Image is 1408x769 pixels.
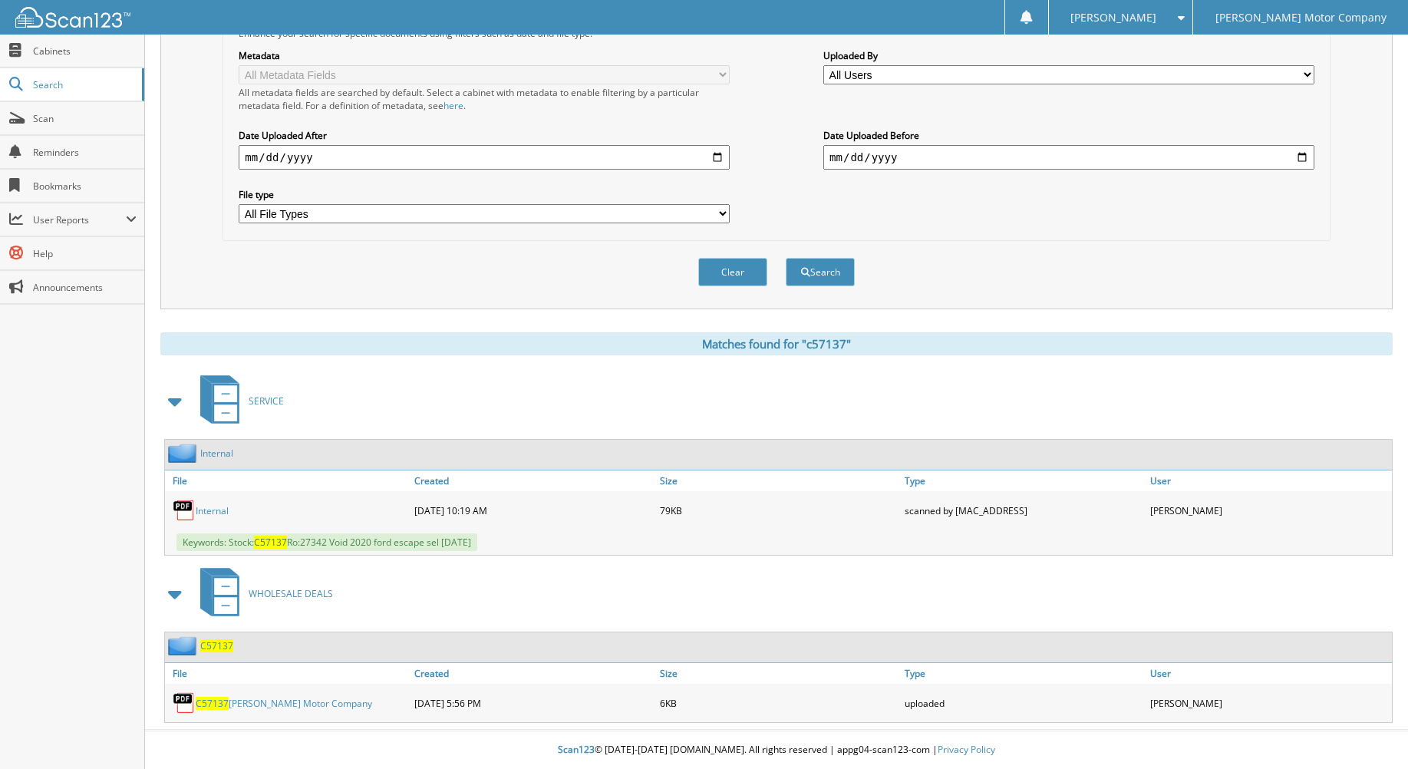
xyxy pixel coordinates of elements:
[145,731,1408,769] div: © [DATE]-[DATE] [DOMAIN_NAME]. All rights reserved | appg04-scan123-com |
[196,504,229,517] a: Internal
[249,394,284,408] span: SERVICE
[656,688,902,718] div: 6KB
[1146,495,1392,526] div: [PERSON_NAME]
[165,663,411,684] a: File
[176,533,477,551] span: Keywords: Stock: Ro:27342 Void 2020 ford escape sel [DATE]
[200,447,233,460] a: Internal
[558,743,595,756] span: Scan123
[168,444,200,463] img: folder2.png
[411,470,656,491] a: Created
[249,587,333,600] span: WHOLESALE DEALS
[165,470,411,491] a: File
[33,45,137,58] span: Cabinets
[698,258,767,286] button: Clear
[901,688,1146,718] div: uploaded
[786,258,855,286] button: Search
[1070,13,1156,22] span: [PERSON_NAME]
[191,563,333,624] a: WHOLESALE DEALS
[1146,663,1392,684] a: User
[823,145,1314,170] input: end
[239,145,730,170] input: start
[901,663,1146,684] a: Type
[411,688,656,718] div: [DATE] 5:56 PM
[656,663,902,684] a: Size
[656,495,902,526] div: 79KB
[239,129,730,142] label: Date Uploaded After
[33,180,137,193] span: Bookmarks
[33,78,134,91] span: Search
[411,663,656,684] a: Created
[239,188,730,201] label: File type
[901,470,1146,491] a: Type
[1146,688,1392,718] div: [PERSON_NAME]
[1215,13,1387,22] span: [PERSON_NAME] Motor Company
[173,499,196,522] img: PDF.png
[33,146,137,159] span: Reminders
[33,247,137,260] span: Help
[1146,470,1392,491] a: User
[656,470,902,491] a: Size
[254,536,287,549] span: C57137
[196,697,229,710] span: C57137
[160,332,1393,355] div: Matches found for "c57137"
[823,129,1314,142] label: Date Uploaded Before
[168,636,200,655] img: folder2.png
[411,495,656,526] div: [DATE] 10:19 AM
[823,49,1314,62] label: Uploaded By
[196,697,372,710] a: C57137[PERSON_NAME] Motor Company
[938,743,995,756] a: Privacy Policy
[33,112,137,125] span: Scan
[33,281,137,294] span: Announcements
[444,99,463,112] a: here
[191,371,284,431] a: SERVICE
[173,691,196,715] img: PDF.png
[200,639,233,652] a: C57137
[33,213,126,226] span: User Reports
[15,7,130,28] img: scan123-logo-white.svg
[901,495,1146,526] div: scanned by [MAC_ADDRESS]
[239,86,730,112] div: All metadata fields are searched by default. Select a cabinet with metadata to enable filtering b...
[239,49,730,62] label: Metadata
[1331,695,1408,769] iframe: Chat Widget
